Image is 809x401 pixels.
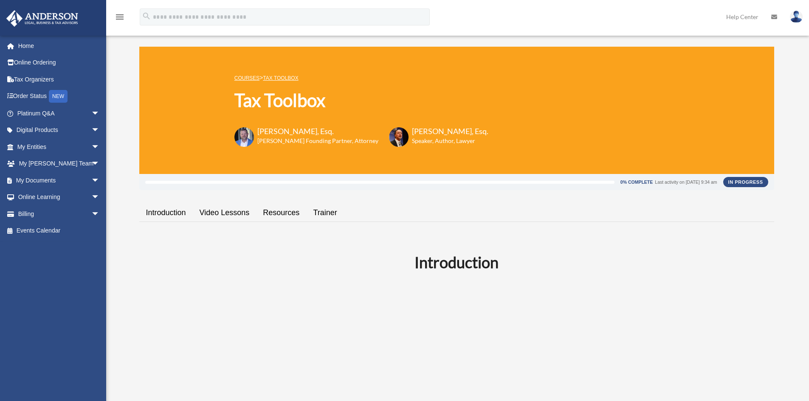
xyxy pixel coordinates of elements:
[6,155,113,172] a: My [PERSON_NAME] Teamarrow_drop_down
[389,127,409,147] img: Scott-Estill-Headshot.png
[790,11,803,23] img: User Pic
[142,11,151,21] i: search
[6,105,113,122] a: Platinum Q&Aarrow_drop_down
[412,137,478,145] h6: Speaker, Author, Lawyer
[234,75,259,81] a: COURSES
[256,201,306,225] a: Resources
[6,88,113,105] a: Order StatusNEW
[6,122,113,139] a: Digital Productsarrow_drop_down
[412,126,488,137] h3: [PERSON_NAME], Esq.
[6,172,113,189] a: My Documentsarrow_drop_down
[263,75,298,81] a: Tax Toolbox
[6,54,113,71] a: Online Ordering
[91,122,108,139] span: arrow_drop_down
[91,138,108,156] span: arrow_drop_down
[6,37,113,54] a: Home
[655,180,717,185] div: Last activity on [DATE] 9:34 am
[620,180,653,185] div: 0% Complete
[115,15,125,22] a: menu
[91,205,108,223] span: arrow_drop_down
[6,71,113,88] a: Tax Organizers
[115,12,125,22] i: menu
[6,138,113,155] a: My Entitiesarrow_drop_down
[6,189,113,206] a: Online Learningarrow_drop_down
[91,155,108,173] span: arrow_drop_down
[144,252,769,273] h2: Introduction
[234,73,488,83] p: >
[49,90,68,103] div: NEW
[306,201,344,225] a: Trainer
[234,127,254,147] img: Toby-circle-head.png
[139,201,193,225] a: Introduction
[234,88,488,113] h1: Tax Toolbox
[723,177,768,187] div: In Progress
[257,126,378,137] h3: [PERSON_NAME], Esq.
[91,105,108,122] span: arrow_drop_down
[193,201,257,225] a: Video Lessons
[6,205,113,222] a: Billingarrow_drop_down
[91,172,108,189] span: arrow_drop_down
[91,189,108,206] span: arrow_drop_down
[4,10,81,27] img: Anderson Advisors Platinum Portal
[6,222,113,239] a: Events Calendar
[257,137,378,145] h6: [PERSON_NAME] Founding Partner, Attorney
